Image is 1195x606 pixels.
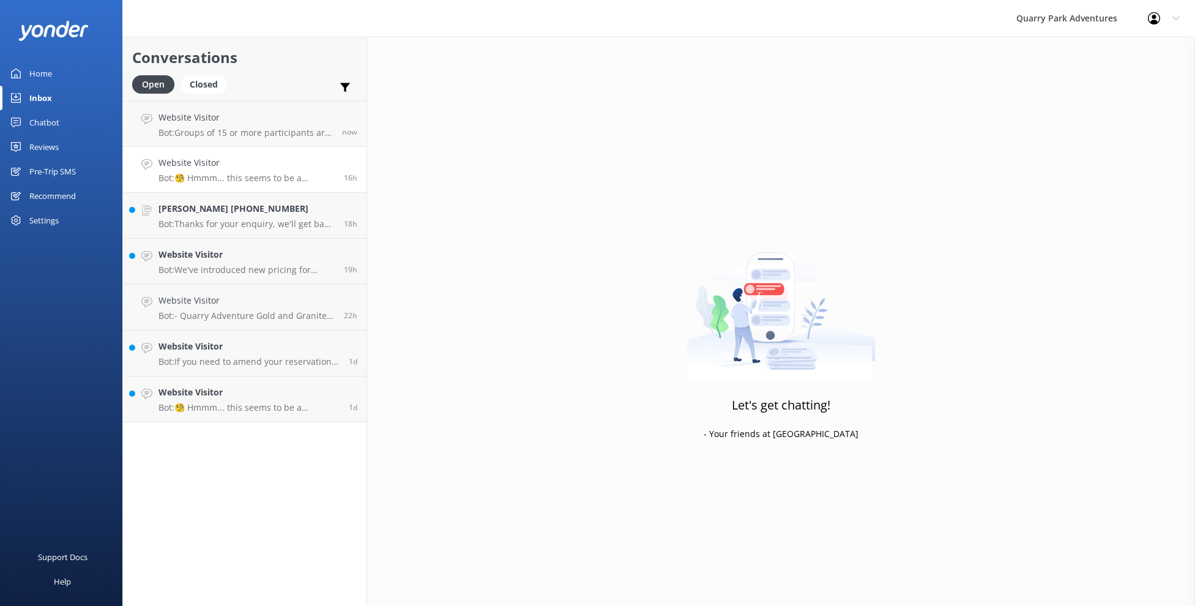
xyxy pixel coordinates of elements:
[158,127,333,138] p: Bot: Groups of 15 or more participants are eligible for discounted pricing. For more information ...
[158,264,335,275] p: Bot: We've introduced new pricing for adventures now through [DATE], with HUGE discounts and a NE...
[704,427,858,441] p: - Your friends at [GEOGRAPHIC_DATA]
[29,61,52,86] div: Home
[158,294,335,307] h4: Website Visitor
[344,264,357,275] span: Sep 01 2025 05:37pm (UTC -07:00) America/Tijuana
[349,402,357,413] span: Sep 01 2025 07:28am (UTC -07:00) America/Tijuana
[29,184,76,208] div: Recommend
[123,147,367,193] a: Website VisitorBot:🧐 Hmmm... this seems to be a question better suited for one of our helpful tea...
[349,356,357,367] span: Sep 01 2025 11:24am (UTC -07:00) America/Tijuana
[181,77,233,91] a: Closed
[158,310,335,321] p: Bot: - Quarry Adventure Gold and Granite tickets have a Kid price for guests ages [DEMOGRAPHIC_DA...
[732,395,830,415] h3: Let's get chatting!
[158,340,340,353] h4: Website Visitor
[158,386,340,399] h4: Website Visitor
[123,239,367,285] a: Website VisitorBot:We've introduced new pricing for adventures now through [DATE], with HUGE disc...
[158,173,335,184] p: Bot: 🧐 Hmmm... this seems to be a question better suited for one of our helpful team members. Fee...
[29,86,52,110] div: Inbox
[29,135,59,159] div: Reviews
[29,110,59,135] div: Chatbot
[181,75,227,94] div: Closed
[38,545,87,569] div: Support Docs
[342,127,357,137] span: Sep 02 2025 01:20pm (UTC -07:00) America/Tijuana
[687,226,876,380] img: artwork of a man stealing a conversation from at giant smartphone
[344,173,357,183] span: Sep 01 2025 08:28pm (UTC -07:00) America/Tijuana
[132,46,357,69] h2: Conversations
[123,285,367,331] a: Website VisitorBot:- Quarry Adventure Gold and Granite tickets have a Kid price for guests ages [...
[158,156,335,170] h4: Website Visitor
[123,101,367,147] a: Website VisitorBot:Groups of 15 or more participants are eligible for discounted pricing. For mor...
[344,219,357,229] span: Sep 01 2025 06:25pm (UTC -07:00) America/Tijuana
[158,202,335,215] h4: [PERSON_NAME] [PHONE_NUMBER]
[29,208,59,233] div: Settings
[123,193,367,239] a: [PERSON_NAME] [PHONE_NUMBER]Bot:Thanks for your enquiry, we'll get back to you as soon as we can ...
[158,111,333,124] h4: Website Visitor
[18,21,89,41] img: yonder-white-logo.png
[344,310,357,321] span: Sep 01 2025 02:46pm (UTC -07:00) America/Tijuana
[123,376,367,422] a: Website VisitorBot:🧐 Hmmm... this seems to be a question better suited for one of our helpful tea...
[29,159,76,184] div: Pre-Trip SMS
[158,356,340,367] p: Bot: If you need to amend your reservation, please contact the Quarry Park team at [PHONE_NUMBER]...
[132,75,174,94] div: Open
[132,77,181,91] a: Open
[158,402,340,413] p: Bot: 🧐 Hmmm... this seems to be a question better suited for one of our helpful team members. Fee...
[158,248,335,261] h4: Website Visitor
[158,219,335,230] p: Bot: Thanks for your enquiry, we'll get back to you as soon as we can during opening hours.
[54,569,71,594] div: Help
[123,331,367,376] a: Website VisitorBot:If you need to amend your reservation, please contact the Quarry Park team at ...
